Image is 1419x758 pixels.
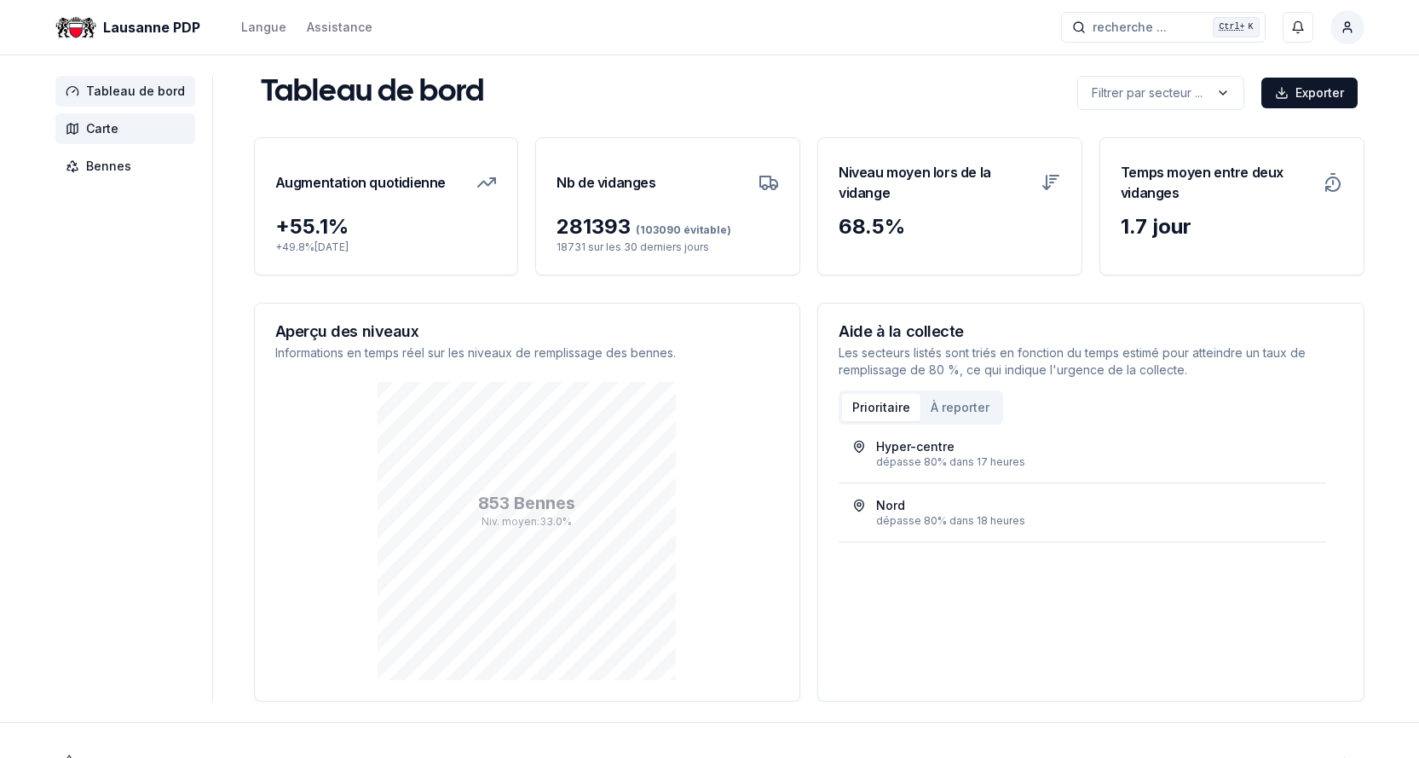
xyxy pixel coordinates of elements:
h3: Temps moyen entre deux vidanges [1121,159,1312,206]
div: Langue [241,19,286,36]
h3: Augmentation quotidienne [275,159,446,206]
button: Exporter [1261,78,1358,108]
div: 281393 [557,213,779,240]
a: Carte [55,113,202,144]
div: dépasse 80% dans 17 heures [876,455,1312,469]
a: Tableau de bord [55,76,202,107]
span: Lausanne PDP [103,17,200,38]
div: 68.5 % [839,213,1061,240]
div: dépasse 80% dans 18 heures [876,514,1312,528]
a: Assistance [307,17,372,38]
p: + 49.8 % [DATE] [275,240,498,254]
p: Les secteurs listés sont triés en fonction du temps estimé pour atteindre un taux de remplissage ... [839,344,1343,379]
a: Hyper-centredépasse 80% dans 17 heures [852,438,1312,469]
span: Tableau de bord [86,83,185,100]
h3: Aperçu des niveaux [275,324,780,339]
img: Lausanne PDP Logo [55,7,96,48]
div: + 55.1 % [275,213,498,240]
button: recherche ...Ctrl+K [1061,12,1266,43]
h3: Niveau moyen lors de la vidange [839,159,1030,206]
p: 18731 sur les 30 derniers jours [557,240,779,254]
div: Nord [876,497,905,514]
span: (103090 évitable) [631,223,731,236]
span: recherche ... [1093,19,1167,36]
h3: Nb de vidanges [557,159,655,206]
p: Filtrer par secteur ... [1092,84,1203,101]
div: Hyper-centre [876,438,955,455]
button: À reporter [920,394,1000,421]
a: Bennes [55,151,202,182]
h1: Tableau de bord [261,76,484,110]
button: label [1077,76,1244,110]
span: Carte [86,120,118,137]
a: Norddépasse 80% dans 18 heures [852,497,1312,528]
a: Lausanne PDP [55,17,207,38]
button: Langue [241,17,286,38]
p: Informations en temps réel sur les niveaux de remplissage des bennes. [275,344,780,362]
span: Bennes [86,158,131,175]
div: 1.7 jour [1121,213,1343,240]
h3: Aide à la collecte [839,324,1343,339]
button: Prioritaire [842,394,920,421]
